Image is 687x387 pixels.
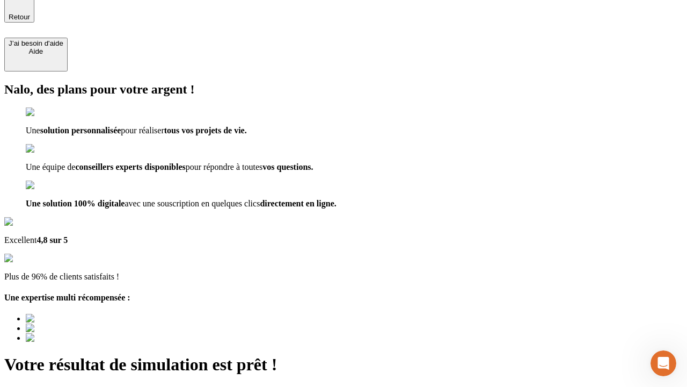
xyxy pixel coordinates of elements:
[26,181,72,190] img: checkmark
[125,199,260,208] span: avec une souscription en quelques clics
[26,107,72,117] img: checkmark
[186,162,263,171] span: pour répondre à toutes
[121,126,164,135] span: pour réaliser
[4,272,683,282] p: Plus de 96% de clients satisfaits !
[4,293,683,303] h4: Une expertise multi récompensée :
[26,162,75,171] span: Une équipe de
[75,162,185,171] span: conseillers experts disponibles
[9,13,30,21] span: Retour
[26,333,125,343] img: Best savings advice award
[4,355,683,375] h1: Votre résultat de simulation est prêt !
[9,47,63,55] div: Aide
[4,217,67,227] img: Google Review
[40,126,121,135] span: solution personnalisée
[262,162,313,171] span: vos questions.
[26,199,125,208] span: Une solution 100% digitale
[164,126,247,135] span: tous vos projets de vie.
[26,126,40,135] span: Une
[651,350,676,376] iframe: Intercom live chat
[9,39,63,47] div: J’ai besoin d'aide
[26,324,125,333] img: Best savings advice award
[4,254,57,263] img: reviews stars
[26,144,72,154] img: checkmark
[4,235,36,245] span: Excellent
[36,235,68,245] span: 4,8 sur 5
[4,38,68,71] button: J’ai besoin d'aideAide
[4,82,683,97] h2: Nalo, des plans pour votre argent !
[26,314,125,324] img: Best savings advice award
[260,199,336,208] span: directement en ligne.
